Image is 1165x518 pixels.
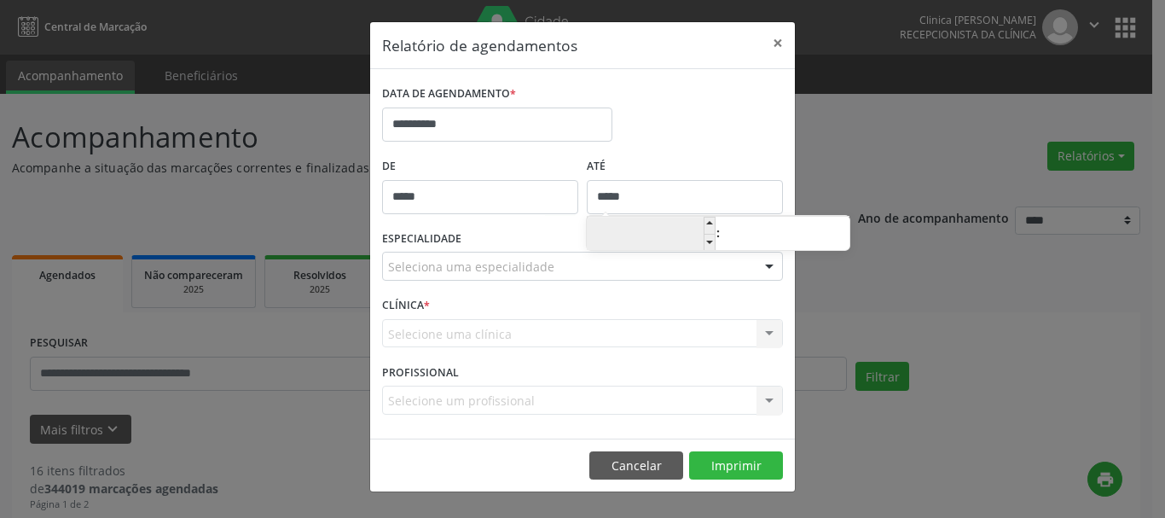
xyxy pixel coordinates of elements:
[721,218,849,252] input: Minute
[382,154,578,180] label: De
[382,226,461,253] label: ESPECIALIDADE
[388,258,554,276] span: Seleciona uma especialidade
[689,451,783,480] button: Imprimir
[382,359,459,386] label: PROFISSIONAL
[716,216,721,250] span: :
[382,293,430,319] label: CLÍNICA
[761,22,795,64] button: Close
[587,218,716,252] input: Hour
[382,34,577,56] h5: Relatório de agendamentos
[382,81,516,108] label: DATA DE AGENDAMENTO
[587,154,783,180] label: ATÉ
[589,451,683,480] button: Cancelar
